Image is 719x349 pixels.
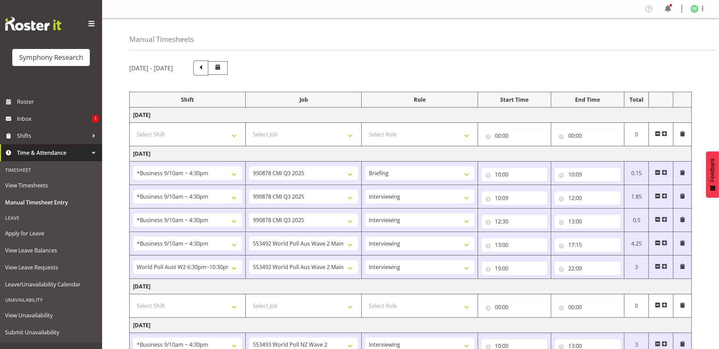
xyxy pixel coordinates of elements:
a: View Leave Balances [2,242,100,259]
span: View Leave Balances [5,245,97,255]
td: [DATE] [130,146,692,162]
span: Roster [17,97,99,107]
span: Manual Timesheet Entry [5,197,97,207]
div: Leave [2,211,100,225]
span: View Timesheets [5,180,97,190]
input: Click to select... [555,215,621,228]
a: View Timesheets [2,177,100,194]
div: Start Time [481,96,548,104]
input: Click to select... [481,262,548,275]
div: End Time [555,96,621,104]
a: Manual Timesheet Entry [2,194,100,211]
td: 1.85 [624,185,649,209]
span: View Leave Requests [5,262,97,272]
span: View Unavailability [5,310,97,320]
img: tanya-stebbing1954.jpg [690,5,699,13]
a: View Unavailability [2,307,100,324]
span: Apply for Leave [5,228,97,238]
a: Apply for Leave [2,225,100,242]
input: Click to select... [555,168,621,181]
input: Click to select... [555,262,621,275]
input: Click to select... [481,129,548,143]
button: Feedback - Show survey [706,151,719,198]
input: Click to select... [555,129,621,143]
input: Click to select... [555,300,621,314]
input: Click to select... [481,238,548,252]
td: 0 [624,294,649,318]
input: Click to select... [481,191,548,205]
input: Click to select... [555,191,621,205]
img: Rosterit website logo [5,17,61,31]
a: View Leave Requests [2,259,100,276]
td: 3 [624,255,649,279]
a: Submit Unavailability [2,324,100,341]
td: 0 [624,123,649,146]
td: 0.5 [624,209,649,232]
input: Click to select... [481,300,548,314]
span: Feedback [709,158,716,182]
div: Unavailability [2,293,100,307]
td: 0.15 [624,162,649,185]
span: Leave/Unavailability Calendar [5,279,97,289]
div: Total [628,96,645,104]
input: Click to select... [481,168,548,181]
h4: Manual Timesheets [129,35,194,43]
div: Timesheet [2,163,100,177]
h5: [DATE] - [DATE] [129,64,173,72]
div: Shift [133,96,242,104]
div: Job [249,96,358,104]
span: Shifts [17,131,88,141]
input: Click to select... [555,238,621,252]
a: Leave/Unavailability Calendar [2,276,100,293]
td: 4.25 [624,232,649,255]
td: [DATE] [130,318,692,333]
input: Click to select... [481,215,548,228]
span: 1 [92,115,99,122]
td: [DATE] [130,279,692,294]
div: Role [365,96,474,104]
span: Submit Unavailability [5,327,97,337]
span: Inbox [17,114,92,124]
div: Symphony Research [19,52,83,63]
span: Time & Attendance [17,148,88,158]
td: [DATE] [130,107,692,123]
